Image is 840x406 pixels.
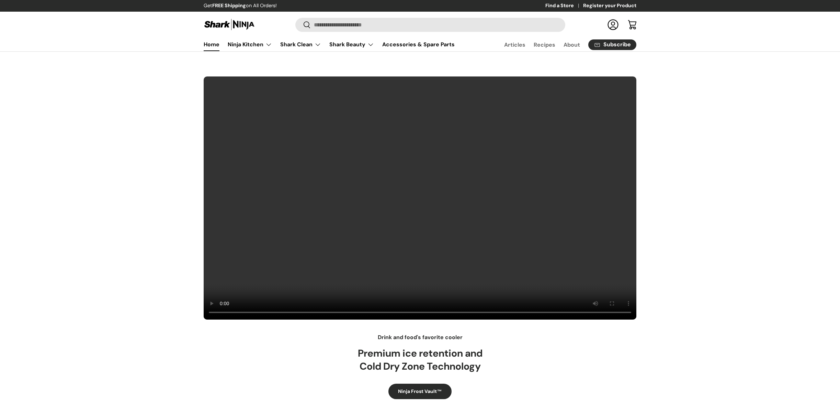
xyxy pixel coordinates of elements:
a: Ninja Kitchen [228,38,272,51]
summary: Shark Clean [276,38,325,51]
h2: Premium ice retention and Cold Dry Zone Technology [317,347,523,373]
a: Shark Clean [280,38,321,51]
a: Find a Store [545,2,583,10]
span: Subscribe [603,42,631,47]
a: Ninja Frost Vault™ [388,384,451,399]
img: Shark Ninja Philippines [204,18,255,31]
strong: FREE Shipping [212,2,246,9]
a: Accessories & Spare Parts [382,38,455,51]
summary: Shark Beauty [325,38,378,51]
nav: Secondary [488,38,636,51]
a: Subscribe [588,39,636,50]
p: Drink and food's favorite cooler [204,333,636,342]
a: Articles [504,38,525,51]
a: About [564,38,580,51]
a: Recipes [534,38,555,51]
summary: Ninja Kitchen [224,38,276,51]
a: Home [204,38,219,51]
a: Register your Product [583,2,636,10]
nav: Primary [204,38,455,51]
a: Shark Beauty [329,38,374,51]
p: Get on All Orders! [204,2,277,10]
